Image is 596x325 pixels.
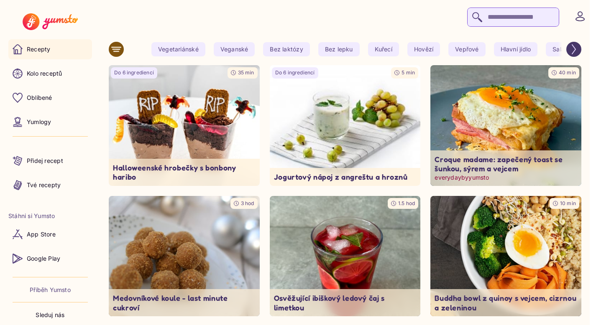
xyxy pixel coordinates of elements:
p: Google Play [27,254,60,263]
span: 10 min [560,200,576,206]
span: 1.5 hod [398,200,415,206]
img: undefined [270,196,421,317]
a: Google Play [8,249,92,269]
p: Halloweenské hrobečky s bonbony haribo [113,163,256,182]
p: Přidej recept [27,157,63,165]
img: undefined [430,196,581,317]
a: undefinedDo 6 ingrediencí35 minHalloweenské hrobečky s bonbony haribo [109,65,260,186]
p: Croque madame: zapečený toast se šunkou, sýrem a vejcem [435,155,577,173]
a: Přidej recept [8,151,92,171]
button: Scroll right [566,42,581,57]
a: Recepty [8,39,92,59]
a: Příběh Yumsto [30,286,71,294]
p: everydaybyyumsto [435,173,577,182]
p: Yumlogy [27,118,51,126]
yumsto-tag: Bez lepku [318,42,360,56]
a: Tvé recepty [8,175,92,195]
p: Kolo receptů [27,69,62,78]
img: Yumsto logo [23,13,77,30]
p: Medovníkové koule - last minute cukroví [113,293,256,312]
img: undefined [430,65,581,186]
p: Tvé recepty [27,181,61,189]
a: undefined10 minBuddha bowl z quinoy s vejcem, cizrnou a zeleninou [430,196,581,317]
p: Sleduj nás [36,311,64,319]
span: 40 min [559,69,576,76]
yumsto-tag: Bez laktózy [263,42,310,56]
p: Osvěžující ibiškový ledový čaj s limetkou [274,293,417,312]
img: undefined [270,65,421,186]
p: App Store [27,230,56,239]
p: Do 6 ingrediencí [114,69,154,76]
p: Jogurtový nápoj z angreštu a hroznů [274,172,417,182]
yumsto-tag: Veganské [214,42,255,56]
yumsto-tag: Hovězí [407,42,440,56]
li: Stáhni si Yumsto [8,212,92,220]
yumsto-tag: Vepřové [448,42,485,56]
a: Oblíbené [8,88,92,108]
p: Recepty [27,45,50,53]
a: undefined40 minCroque madame: zapečený toast se šunkou, sýrem a vejcemeverydaybyyumsto [430,65,581,186]
a: undefined1.5 hodOsvěžující ibiškový ledový čaj s limetkou [270,196,421,317]
p: Do 6 ingrediencí [275,69,315,76]
p: Buddha bowl z quinoy s vejcem, cizrnou a zeleninou [435,293,577,312]
img: undefined [109,196,260,317]
span: 35 min [238,69,254,76]
a: Kolo receptů [8,63,92,84]
img: undefined [109,65,260,186]
a: App Store [8,224,92,244]
yumsto-tag: Vegetariánské [151,42,205,56]
a: undefinedDo 6 ingrediencí5 minJogurtový nápoj z angreštu a hroznů [270,65,421,186]
yumsto-tag: Hlavní jídlo [494,42,538,56]
a: undefined3 hodMedovníkové koule - last minute cukroví [109,196,260,317]
span: 5 min [402,69,415,76]
a: Yumlogy [8,112,92,132]
yumsto-tag: Kuřecí [368,42,399,56]
span: 3 hod [241,200,254,206]
p: Oblíbené [27,94,52,102]
yumsto-tag: Salát [546,42,573,56]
